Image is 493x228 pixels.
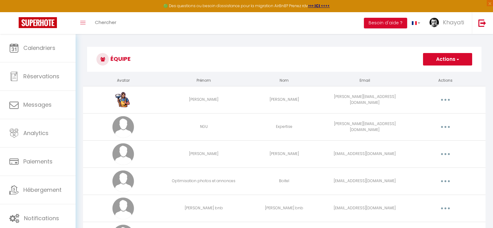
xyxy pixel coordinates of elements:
[164,140,244,167] td: [PERSON_NAME]
[308,3,330,8] a: >>> ICI <<<<
[23,158,53,165] span: Paiements
[24,214,59,222] span: Notifications
[23,72,59,80] span: Réservations
[90,12,121,34] a: Chercher
[83,75,164,86] th: Avatar
[324,167,405,195] td: [EMAIL_ADDRESS][DOMAIN_NAME]
[324,113,405,140] td: [PERSON_NAME][EMAIL_ADDRESS][DOMAIN_NAME]
[112,197,134,219] img: avatar.png
[324,86,405,113] td: [PERSON_NAME][EMAIL_ADDRESS][DOMAIN_NAME]
[112,116,134,138] img: avatar.png
[164,75,244,86] th: Prénom
[23,101,52,109] span: Messages
[244,195,325,222] td: [PERSON_NAME] bnb
[244,86,325,113] td: [PERSON_NAME]
[430,18,439,27] img: ...
[244,113,325,140] td: Expertise
[23,186,62,194] span: Hébergement
[112,143,134,165] img: avatar.png
[23,129,49,137] span: Analytics
[164,113,244,140] td: NGU
[443,18,464,26] span: Khayati
[244,75,325,86] th: Nom
[19,17,57,28] img: Super Booking
[112,89,134,111] img: 16836236222722.jpg
[112,170,134,192] img: avatar.png
[95,19,116,26] span: Chercher
[244,140,325,167] td: [PERSON_NAME]
[164,195,244,222] td: [PERSON_NAME] bnb
[87,47,481,72] h3: Équipe
[23,44,55,52] span: Calendriers
[324,75,405,86] th: Email
[405,75,486,86] th: Actions
[324,140,405,167] td: [EMAIL_ADDRESS][DOMAIN_NAME]
[164,86,244,113] td: [PERSON_NAME]
[478,19,486,27] img: logout
[324,195,405,222] td: [EMAIL_ADDRESS][DOMAIN_NAME]
[364,18,407,28] button: Besoin d'aide ?
[425,12,472,34] a: ... Khayati
[244,167,325,195] td: Boitel
[423,53,472,65] button: Actions
[164,167,244,195] td: Optimisation photos et annonces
